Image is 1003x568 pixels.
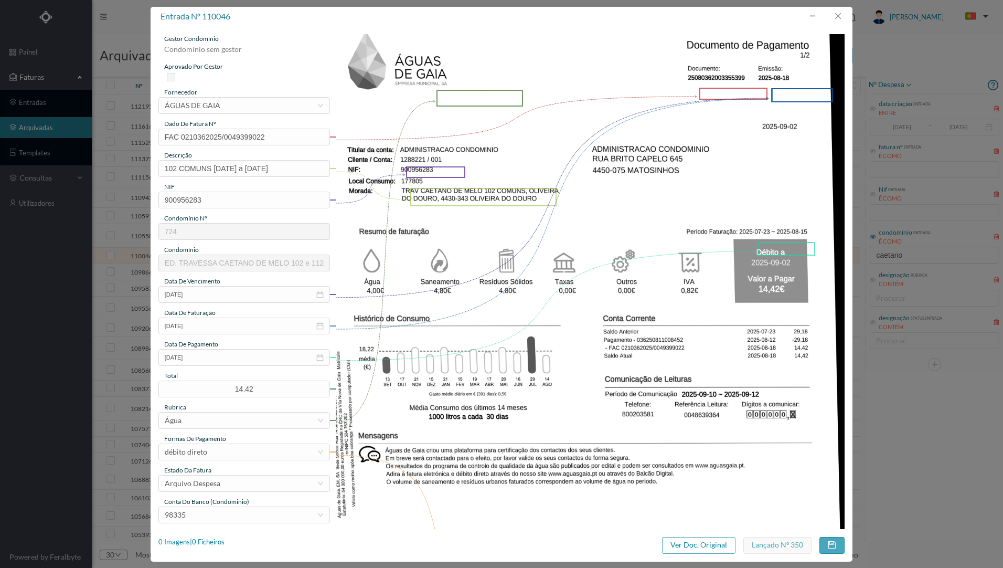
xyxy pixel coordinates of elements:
[164,62,223,70] span: aprovado por gestor
[164,88,197,96] span: fornecedor
[164,35,219,43] span: gestor condomínio
[316,322,324,330] i: icon: calendar
[161,11,230,21] span: entrada nº 110046
[164,466,211,474] span: estado da fatura
[164,183,175,191] span: NIF
[165,98,220,113] div: ÁGUAS DE GAIA
[165,444,207,460] div: débito direto
[158,537,225,548] div: 0 Imagens | 0 Ficheiros
[164,498,249,506] span: conta do banco (condominio)
[316,354,324,361] i: icon: calendar
[165,413,182,428] div: Água
[164,277,220,285] span: data de vencimento
[164,340,218,348] span: data de pagamento
[743,537,812,554] button: Lançado nº 350
[164,246,199,254] span: condomínio
[316,291,324,298] i: icon: calendar
[317,480,324,487] i: icon: down
[317,102,324,109] i: icon: down
[165,507,186,523] div: 98335
[164,372,178,380] span: total
[164,403,186,411] span: rubrica
[317,417,324,424] i: icon: down
[164,435,226,443] span: Formas de Pagamento
[165,476,220,491] div: Arquivo Despesa
[662,537,735,554] button: Ver Doc. Original
[957,8,993,25] button: PT
[158,44,330,62] div: Condominio sem gestor
[164,309,216,317] span: data de faturação
[164,151,192,159] span: descrição
[317,512,324,518] i: icon: down
[164,120,216,128] span: dado de fatura nº
[164,214,207,222] span: condomínio nº
[317,449,324,455] i: icon: down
